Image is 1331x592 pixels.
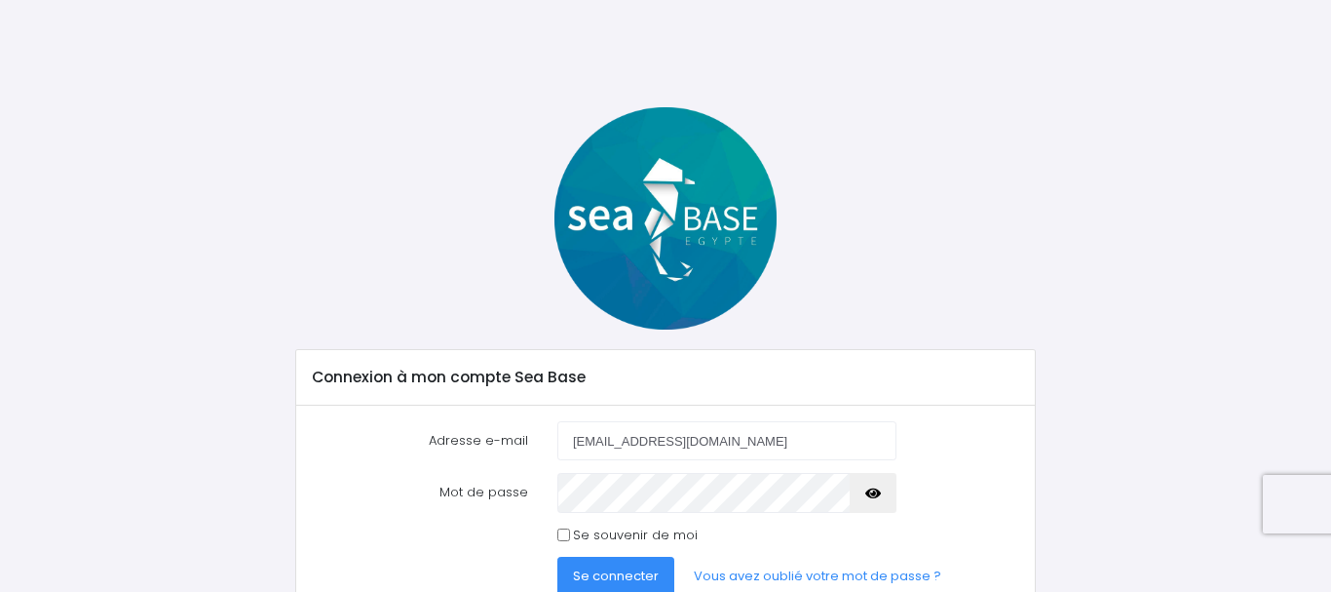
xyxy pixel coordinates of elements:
label: Se souvenir de moi [573,526,698,545]
label: Adresse e-mail [297,421,543,460]
label: Mot de passe [297,473,543,512]
span: Se connecter [573,567,659,585]
div: Connexion à mon compte Sea Base [296,350,1036,405]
